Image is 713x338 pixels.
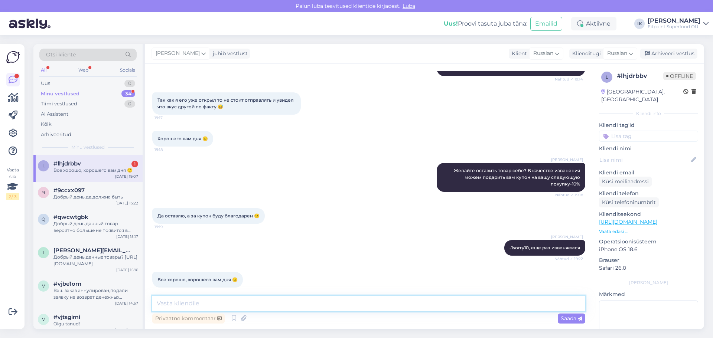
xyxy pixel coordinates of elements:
div: juhib vestlust [210,50,248,58]
div: [DATE] 14:57 [115,301,138,306]
p: iPhone OS 18.6 [599,246,698,253]
input: Lisa tag [599,131,698,142]
div: Arhiveeri vestlus [640,49,697,59]
p: Kliendi tag'id [599,121,698,129]
span: Otsi kliente [46,51,76,59]
span: [PERSON_NAME] [551,157,583,163]
img: Askly Logo [6,50,20,64]
span: Все хорошо, хорошего вам дня 🙂 [157,277,238,282]
span: Offline [663,72,696,80]
div: Fitpoint Superfood OÜ [648,24,700,30]
div: Socials [118,65,137,75]
div: Все хорошо, хорошего вам дня 🙂 [53,167,138,174]
span: Nähtud ✓ 19:14 [555,76,583,82]
span: v [42,283,45,289]
div: Ваш заказ аннулирован,подали заявку на возврат денежных средств [53,287,138,301]
div: Tiimi vestlused [41,100,77,108]
span: l [42,163,45,168]
input: Lisa nimi [599,156,690,164]
button: Emailid [530,17,562,31]
div: Vaata siia [6,167,19,200]
div: [DATE] 15:22 [115,200,138,206]
div: Kliendi info [599,110,698,117]
b: Uus! [444,20,458,27]
span: Хорошего вам дня 🙂 [157,136,208,141]
div: 2 / 3 [6,193,19,200]
span: q [42,216,45,222]
p: Klienditeekond [599,210,698,218]
div: IK [634,19,645,29]
div: Aktiivne [571,17,616,30]
div: Küsi meiliaadressi [599,177,652,187]
span: Да оставлю, а за купон буду благодарен 🙂 [157,213,260,219]
span: #qwcwtgbk [53,214,88,220]
div: 0 [124,80,135,87]
div: [GEOGRAPHIC_DATA], [GEOGRAPHIC_DATA] [601,88,683,104]
p: Vaata edasi ... [599,228,698,235]
div: Privaatne kommentaar [152,314,225,324]
span: #vjtsgimi [53,314,80,321]
div: Minu vestlused [41,90,79,98]
div: [PERSON_NAME] [648,18,700,24]
a: [PERSON_NAME]Fitpoint Superfood OÜ [648,18,709,30]
p: Safari 26.0 [599,264,698,272]
span: #9ccxx097 [53,187,85,194]
span: v [42,316,45,322]
div: Arhiveeritud [41,131,71,138]
div: [DATE] 19:07 [115,174,138,179]
span: [PERSON_NAME] [551,234,583,240]
span: irina_simonova@mail.ru [53,247,131,254]
p: Kliendi telefon [599,190,698,197]
div: Uus [41,80,50,87]
div: Küsi telefoninumbrit [599,197,659,207]
span: Russian [533,49,553,58]
div: Kõik [41,121,52,128]
span: i [43,250,44,255]
div: 34 [121,90,135,98]
div: Proovi tasuta juba täna: [444,19,527,28]
span: Так как я его уже открыл то не стоит отправлять и увидел что вкус другой по факту 😅 [157,97,295,109]
span: Luba [400,3,417,9]
span: [PERSON_NAME] [156,49,200,58]
div: 0 [124,100,135,108]
span: Желайте оставить товар себе? В качестве извенения можем подарить вам купон на вашу следующую поку... [454,168,581,187]
span: Nähtud ✓ 19:18 [555,192,583,198]
p: Märkmed [599,291,698,298]
span: Minu vestlused [71,144,105,151]
div: Добрый день,да,должна быть [53,194,138,200]
div: 1 [131,161,138,167]
div: Olgu tänud! [53,321,138,327]
div: AI Assistent [41,111,68,118]
a: [URL][DOMAIN_NAME] [599,219,657,225]
div: Добрый день,данный товар вероятно больше не появится в продаже [53,220,138,234]
div: [PERSON_NAME] [599,279,698,286]
p: Operatsioonisüsteem [599,238,698,246]
p: Kliendi email [599,169,698,177]
div: Добрый день,данные товары? [URL][DOMAIN_NAME] [53,254,138,267]
div: Web [77,65,90,75]
span: 9 [42,190,45,195]
span: #vjbe1orn [53,280,81,287]
div: All [39,65,48,75]
div: [DATE] 15:16 [116,267,138,273]
p: Kliendi nimi [599,145,698,152]
span: Russian [607,49,627,58]
p: Brauser [599,256,698,264]
div: [DATE] 15:17 [116,234,138,239]
span: Nähtud ✓ 19:22 [554,256,583,262]
span: l [606,74,608,80]
span: 19:19 [154,224,182,230]
span: 19:17 [154,115,182,121]
span: 19:24 [154,288,182,293]
span: -1sorry10, еще раз извеняемся [509,245,580,250]
div: Klienditugi [569,50,601,58]
span: Saada [561,315,582,322]
span: #lhjdrbbv [53,160,81,167]
div: Klient [509,50,527,58]
div: # lhjdrbbv [617,72,663,81]
span: 19:18 [154,147,182,152]
div: [DATE] 12:43 [115,327,138,333]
